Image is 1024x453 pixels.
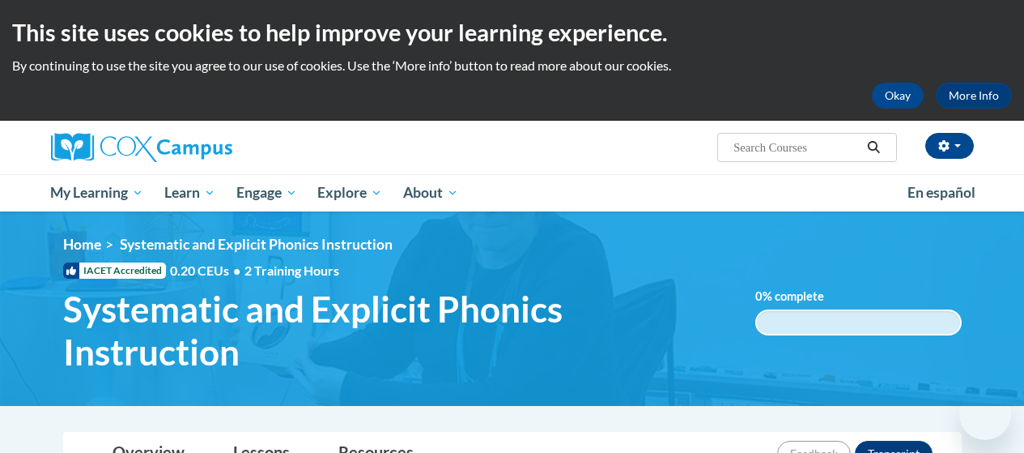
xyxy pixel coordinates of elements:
[403,183,458,203] span: About
[755,289,763,303] span: 0
[50,183,143,203] span: My Learning
[12,57,1012,75] p: By continuing to use the site you agree to our use of cookies. Use the ‘More info’ button to read...
[63,236,101,253] a: Home
[872,83,924,109] button: Okay
[936,83,1012,109] a: More Info
[39,174,986,212] div: Main menu
[732,138,861,157] input: Search Courses
[226,174,308,212] a: Engage
[393,174,469,212] a: About
[63,288,731,374] span: Systematic and Explicit Phonics Instruction
[897,176,986,210] a: En español
[317,183,382,203] span: Explore
[63,263,166,279] span: IACET Accredited
[164,183,215,203] span: Learn
[907,184,975,201] span: En español
[236,183,297,203] span: Engage
[154,174,226,212] a: Learn
[233,263,240,278] span: •
[12,16,1012,49] h2: This site uses cookies to help improve your learning experience.
[40,174,155,212] a: My Learning
[861,138,886,157] button: Search
[959,388,1011,440] iframe: Button to launch messaging window
[51,133,232,162] img: Cox Campus
[925,133,974,159] button: Account Settings
[307,174,393,212] a: Explore
[51,133,342,162] a: Cox Campus
[244,263,339,278] span: 2 Training Hours
[170,262,244,280] span: 0.20 CEUs
[120,236,393,253] span: Systematic and Explicit Phonics Instruction
[755,288,848,306] label: % complete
